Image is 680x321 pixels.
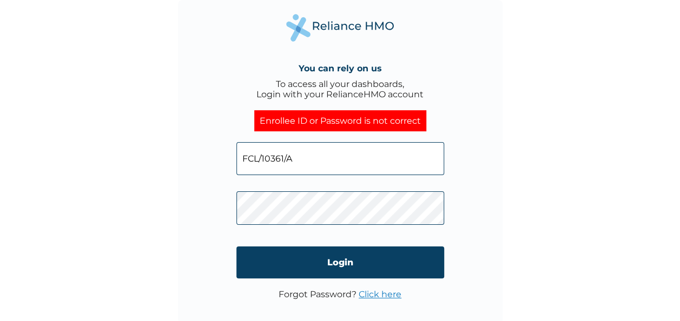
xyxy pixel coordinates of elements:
[279,289,401,299] p: Forgot Password?
[286,14,394,42] img: Reliance Health's Logo
[236,142,444,175] input: Email address or HMO ID
[254,110,426,131] div: Enrollee ID or Password is not correct
[299,63,382,73] h4: You can rely on us
[256,79,424,99] div: To access all your dashboards, Login with your RelianceHMO account
[359,289,401,299] a: Click here
[236,246,444,278] input: Login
